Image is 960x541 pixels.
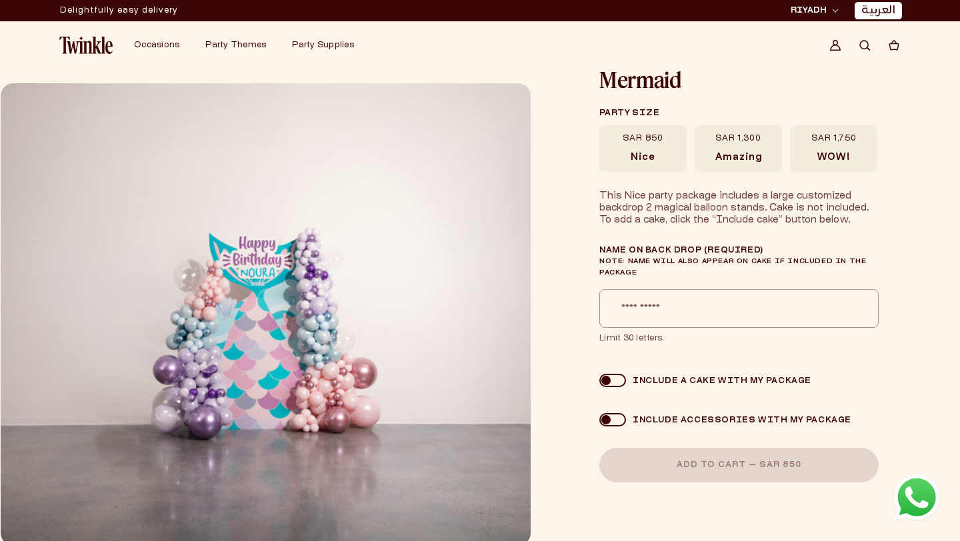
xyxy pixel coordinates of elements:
h1: Mermaid [599,69,878,91]
div: Include a cake with my package [626,376,811,386]
summary: Search [850,31,879,60]
div: Include accessories with my package [626,415,851,425]
span: Nice [631,152,655,164]
span: Occasions [134,41,179,49]
button: RIYADH [787,4,843,17]
label: Name on Back Drop (required) [599,245,879,278]
span: Party Themes [205,41,266,49]
span: Party Supplies [292,41,354,49]
div: This Nice party package includes a large customized backdrop 2 magical balloon stands. Cake is no... [599,191,879,227]
span: Note: Name will also appear on cake if included in the package [599,259,866,276]
span: SAR 1,300 [715,133,761,144]
summary: Party Themes [197,32,284,59]
span: SAR 850 [623,133,663,144]
a: Party Supplies [292,40,354,51]
span: Limit 30 letters. [599,333,879,344]
a: Party Themes [205,40,266,51]
img: Twinkle [59,37,113,54]
span: RIYADH [791,5,827,17]
p: Delightfully easy delivery [60,1,178,21]
span: Amazing [715,152,762,164]
span: SAR 1,750 [811,133,857,144]
span: WOW! [817,152,850,164]
a: Occasions [134,40,179,51]
div: Announcement [60,1,178,21]
a: العربية [861,4,895,18]
summary: Party Supplies [284,32,372,59]
legend: Party size [599,101,877,125]
summary: Occasions [126,32,197,59]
